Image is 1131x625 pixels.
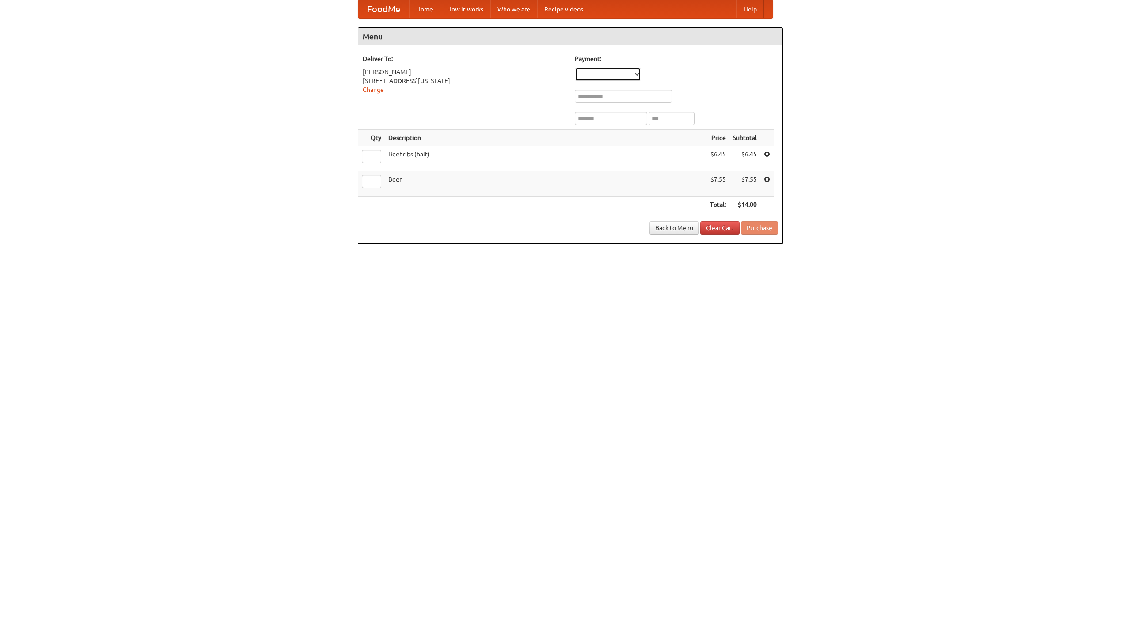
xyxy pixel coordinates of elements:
[358,130,385,146] th: Qty
[575,54,778,63] h5: Payment:
[363,68,566,76] div: [PERSON_NAME]
[363,76,566,85] div: [STREET_ADDRESS][US_STATE]
[363,54,566,63] h5: Deliver To:
[741,221,778,235] button: Purchase
[490,0,537,18] a: Who we are
[649,221,699,235] a: Back to Menu
[409,0,440,18] a: Home
[363,86,384,93] a: Change
[706,197,729,213] th: Total:
[729,146,760,171] td: $6.45
[358,0,409,18] a: FoodMe
[706,130,729,146] th: Price
[729,130,760,146] th: Subtotal
[729,197,760,213] th: $14.00
[736,0,764,18] a: Help
[385,171,706,197] td: Beer
[706,171,729,197] td: $7.55
[385,146,706,171] td: Beef ribs (half)
[358,28,782,45] h4: Menu
[700,221,740,235] a: Clear Cart
[537,0,590,18] a: Recipe videos
[385,130,706,146] th: Description
[729,171,760,197] td: $7.55
[440,0,490,18] a: How it works
[706,146,729,171] td: $6.45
